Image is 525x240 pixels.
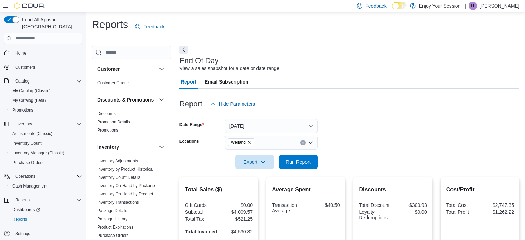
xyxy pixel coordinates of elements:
span: TF [470,2,476,10]
button: Reports [1,195,85,205]
strong: Total Invoiced [185,229,217,234]
a: Promotions [97,128,118,133]
button: Catalog [12,77,32,85]
div: Toni Fournier [469,2,477,10]
span: Operations [12,172,82,181]
h3: End Of Day [179,57,219,65]
span: Load All Apps in [GEOGRAPHIC_DATA] [19,16,82,30]
span: Home [15,50,26,56]
a: Inventory On Hand by Product [97,192,153,196]
a: My Catalog (Beta) [10,96,49,105]
a: Adjustments (Classic) [10,129,55,138]
span: Welland [231,139,246,146]
button: Adjustments (Classic) [7,129,85,138]
span: Dashboards [12,207,40,212]
div: $4,009.57 [220,209,253,215]
a: Inventory Transactions [97,200,139,205]
label: Date Range [179,122,204,127]
div: $0.00 [395,209,427,215]
div: Gift Cards [185,202,217,208]
button: Purchase Orders [7,158,85,167]
button: Reports [12,196,32,204]
span: Catalog [15,78,29,84]
a: Package Details [97,208,127,213]
span: Home [12,49,82,57]
button: Customer [157,65,166,73]
button: Hide Parameters [208,97,258,111]
a: Inventory Count [10,139,45,147]
div: Loyalty Redemptions [359,209,391,220]
button: [DATE] [225,119,318,133]
div: Discounts & Promotions [92,109,171,137]
span: Inventory [15,121,32,127]
div: Total Cost [446,202,479,208]
div: Customer [92,79,171,90]
div: -$300.93 [395,202,427,208]
span: Package History [97,216,127,222]
p: Enjoy Your Session! [419,2,462,10]
span: Hide Parameters [219,100,255,107]
button: Inventory [97,144,156,151]
h3: Inventory [97,144,119,151]
span: My Catalog (Beta) [10,96,82,105]
a: My Catalog (Classic) [10,87,54,95]
span: Inventory Count Details [97,175,140,180]
p: | [465,2,466,10]
span: Reports [12,196,82,204]
span: Run Report [286,159,311,165]
span: Feedback [365,2,386,9]
span: Reports [15,197,30,203]
a: Cash Management [10,182,50,190]
span: Adjustments (Classic) [10,129,82,138]
div: $4,530.82 [220,229,253,234]
button: Inventory [12,120,35,128]
a: Inventory Manager (Classic) [10,149,67,157]
div: $521.25 [220,216,253,222]
div: Total Profit [446,209,479,215]
a: Dashboards [7,205,85,214]
span: Inventory by Product Historical [97,166,154,172]
button: Run Report [279,155,318,169]
span: Catalog [12,77,82,85]
span: Customers [12,63,82,71]
h3: Report [179,100,202,108]
a: Customers [12,63,38,71]
span: Operations [15,174,36,179]
button: Inventory Count [7,138,85,148]
a: Promotions [10,106,36,114]
div: Subtotal [185,209,217,215]
label: Locations [179,138,199,144]
a: Feedback [132,20,167,33]
p: [PERSON_NAME] [480,2,519,10]
span: Inventory Count [12,141,42,146]
span: Dashboards [10,205,82,214]
span: Report [181,75,196,89]
button: Remove Welland from selection in this group [247,140,251,144]
a: Reports [10,215,30,223]
a: Purchase Orders [10,159,47,167]
span: Inventory [12,120,82,128]
a: Package History [97,217,127,221]
span: Promotions [10,106,82,114]
span: Adjustments (Classic) [12,131,52,136]
span: Dark Mode [392,9,392,10]
span: Customer Queue [97,80,129,86]
button: Inventory Manager (Classic) [7,148,85,158]
button: Customer [97,66,156,73]
a: Purchase Orders [97,233,129,238]
button: Discounts & Promotions [157,96,166,104]
span: Reports [10,215,82,223]
span: Customers [15,65,35,70]
h2: Average Spent [272,185,340,194]
span: Inventory Manager (Classic) [12,150,64,156]
span: Inventory On Hand by Package [97,183,155,189]
button: Next [179,46,188,54]
div: $40.50 [307,202,340,208]
button: Promotions [7,105,85,115]
a: Settings [12,230,33,238]
a: Discounts [97,111,116,116]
